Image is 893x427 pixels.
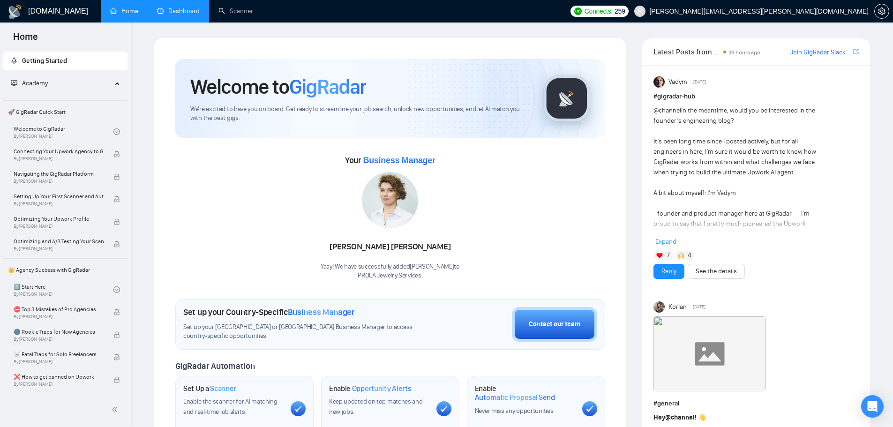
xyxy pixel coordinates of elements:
[113,376,120,383] span: lock
[3,52,128,70] li: Getting Started
[874,7,889,15] a: setting
[321,262,460,280] div: Yaay! We have successfully added [PERSON_NAME] to
[190,74,366,99] h1: Welcome to
[363,156,435,165] span: Business Manager
[113,241,120,247] span: lock
[661,266,676,277] a: Reply
[585,6,613,16] span: Connects:
[113,151,120,157] span: lock
[113,173,120,180] span: lock
[14,372,104,382] span: ❌ How to get banned on Upwork
[653,301,665,313] img: Korlan
[574,7,582,15] img: upwork-logo.png
[668,77,687,87] span: Vadym
[113,128,120,135] span: check-circle
[11,79,48,87] span: Academy
[352,384,412,393] span: Opportunity Alerts
[668,302,687,312] span: Korlan
[653,106,681,114] span: @channel
[790,47,851,58] a: Join GigRadar Slack Community
[113,354,120,360] span: lock
[667,251,670,260] span: 7
[512,307,597,342] button: Contact our team
[14,179,104,184] span: By [PERSON_NAME]
[861,395,884,418] div: Open Intercom Messenger
[14,359,104,365] span: By [PERSON_NAME]
[693,303,705,311] span: [DATE]
[6,30,45,50] span: Home
[14,327,104,337] span: 🌚 Rookie Traps for New Agencies
[288,307,355,317] span: Business Manager
[475,384,575,402] h1: Enable
[14,147,104,156] span: Connecting Your Upwork Agency to GigRadar
[22,79,48,87] span: Academy
[665,413,695,421] span: @channel
[112,405,121,414] span: double-left
[14,337,104,342] span: By [PERSON_NAME]
[11,57,17,64] span: rocket
[321,271,460,280] p: PROLA Jewelry Services .
[653,46,720,58] span: Latest Posts from the GigRadar Community
[655,238,676,246] span: Expand
[653,413,697,421] strong: Hey !
[688,264,745,279] button: See the details
[190,105,528,123] span: We're excited to have you on board. Get ready to streamline your job search, unlock new opportuni...
[14,169,104,179] span: Navigating the GigRadar Platform
[113,196,120,202] span: lock
[175,361,255,371] span: GigRadar Automation
[543,75,590,122] img: gigradar-logo.png
[698,413,706,421] span: 👋
[853,47,859,56] a: export
[14,382,104,387] span: By [PERSON_NAME]
[4,261,127,279] span: 👑 Agency Success with GigRadar
[14,237,104,246] span: Optimizing and A/B Testing Your Scanner for Better Results
[475,393,555,402] span: Automatic Proposal Send
[14,305,104,314] span: ⛔ Top 3 Mistakes of Pro Agencies
[321,239,460,255] div: [PERSON_NAME] [PERSON_NAME]
[110,7,138,15] a: homeHome
[22,57,67,65] span: Getting Started
[113,309,120,315] span: lock
[183,323,432,341] span: Set up your [GEOGRAPHIC_DATA] or [GEOGRAPHIC_DATA] Business Manager to access country-specific op...
[14,314,104,320] span: By [PERSON_NAME]
[289,74,366,99] span: GigRadar
[475,407,555,415] span: Never miss any opportunities.
[345,155,435,165] span: Your
[210,384,236,393] span: Scanner
[11,80,17,86] span: fund-projection-screen
[678,252,684,259] img: 🙌
[529,319,580,330] div: Contact our team
[653,316,766,391] img: F09JWBR8KB8-Coffee%20chat%20round%202.gif
[113,286,120,293] span: check-circle
[157,7,200,15] a: dashboardDashboard
[14,121,113,142] a: Welcome to GigRadarBy[PERSON_NAME]
[653,76,665,88] img: Vadym
[218,7,253,15] a: searchScanner
[615,6,625,16] span: 259
[183,384,236,393] h1: Set Up a
[653,398,859,409] h1: # general
[653,105,818,374] div: in the meantime, would you be interested in the founder’s engineering blog? It’s been long time s...
[14,156,104,162] span: By [PERSON_NAME]
[14,224,104,229] span: By [PERSON_NAME]
[656,252,663,259] img: ❤️
[4,103,127,121] span: 🚀 GigRadar Quick Start
[696,266,737,277] a: See the details
[329,384,412,393] h1: Enable
[637,8,643,15] span: user
[14,192,104,201] span: Setting Up Your First Scanner and Auto-Bidder
[875,7,889,15] span: setting
[14,246,104,252] span: By [PERSON_NAME]
[113,331,120,338] span: lock
[853,48,859,55] span: export
[874,4,889,19] button: setting
[113,218,120,225] span: lock
[729,49,760,56] span: 19 hours ago
[688,251,691,260] span: 4
[329,397,423,416] span: Keep updated on top matches and new jobs.
[362,172,418,228] img: 1716501532812-19.jpg
[14,201,104,207] span: By [PERSON_NAME]
[653,91,859,102] h1: # gigradar-hub
[14,350,104,359] span: ☠️ Fatal Traps for Solo Freelancers
[14,279,113,300] a: 1️⃣ Start HereBy[PERSON_NAME]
